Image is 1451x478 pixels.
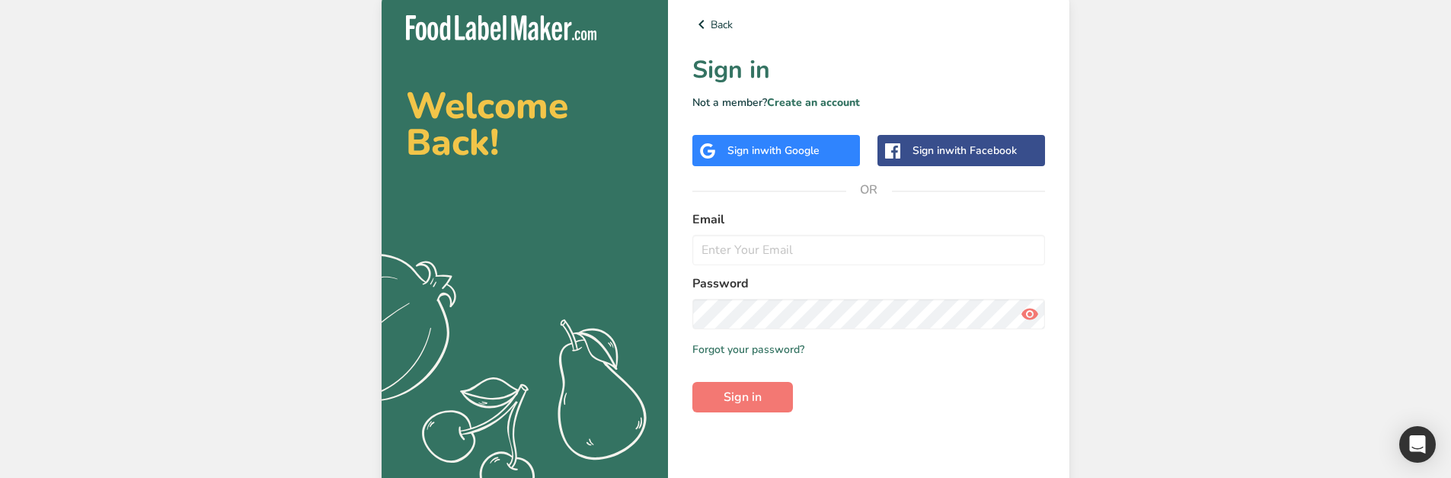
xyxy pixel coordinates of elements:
[724,388,762,406] span: Sign in
[406,15,596,40] img: Food Label Maker
[945,143,1017,158] span: with Facebook
[692,274,1045,293] label: Password
[692,235,1045,265] input: Enter Your Email
[692,382,793,412] button: Sign in
[692,52,1045,88] h1: Sign in
[406,88,644,161] h2: Welcome Back!
[692,342,804,358] a: Forgot your password?
[727,143,820,159] div: Sign in
[1399,426,1436,463] div: Open Intercom Messenger
[692,210,1045,229] label: Email
[846,167,892,213] span: OR
[760,143,820,158] span: with Google
[912,143,1017,159] div: Sign in
[692,15,1045,34] a: Back
[767,95,860,110] a: Create an account
[692,95,1045,111] p: Not a member?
